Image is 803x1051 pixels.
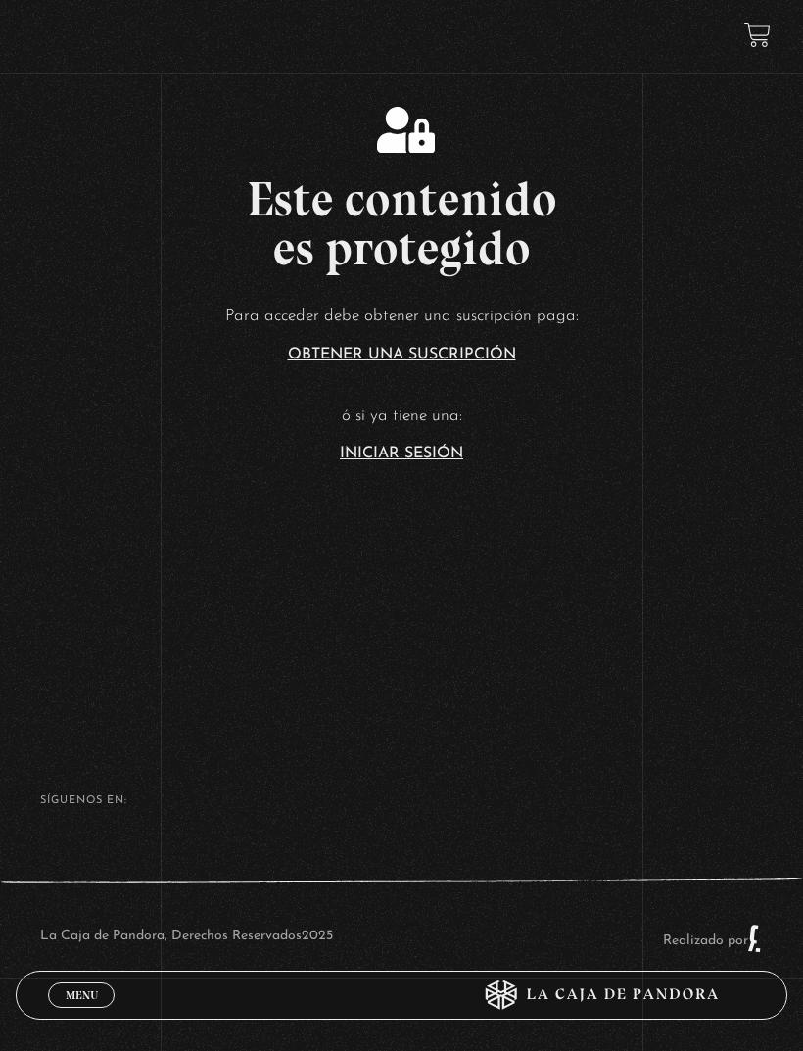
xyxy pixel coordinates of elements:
[40,924,333,953] p: La Caja de Pandora, Derechos Reservados 2025
[66,989,98,1001] span: Menu
[40,795,763,806] h4: SÍguenos en:
[744,21,771,47] a: View your shopping cart
[288,347,516,362] a: Obtener una suscripción
[59,1006,105,1020] span: Cerrar
[340,446,463,461] a: Iniciar Sesión
[663,933,763,948] a: Realizado por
